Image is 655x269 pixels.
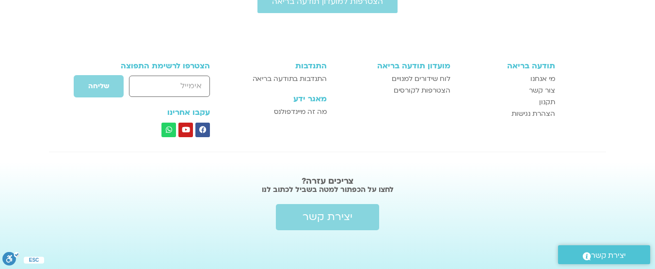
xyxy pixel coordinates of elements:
h2: לחצו על הכפתור למטה בשביל לכתוב לנו [75,185,580,194]
input: אימייל [129,76,210,96]
h3: תודעה בריאה [460,62,555,70]
a: לוח שידורים למנויים [336,73,450,85]
span: התנדבות בתודעה בריאה [253,73,327,85]
h3: עקבו אחרינו [100,108,210,117]
span: יצירת קשר [591,249,626,262]
span: מי אנחנו [530,73,555,85]
span: תקנון [539,96,555,108]
h3: הצטרפו לרשימת התפוצה [100,62,210,70]
h2: צריכים עזרה? [75,176,580,186]
a: תקנון [460,96,555,108]
span: לוח שידורים למנויים [392,73,450,85]
span: שליחה [88,82,109,90]
a: יצירת קשר [558,245,650,264]
span: הצטרפות לקורסים [394,85,450,96]
a: התנדבות בתודעה בריאה [237,73,326,85]
a: הצטרפות לקורסים [336,85,450,96]
h3: מועדון תודעה בריאה [336,62,450,70]
button: שליחה [73,75,124,98]
span: מה זה מיינדפולנס [274,106,327,118]
span: יצירת קשר [303,211,352,223]
a: מה זה מיינדפולנס [237,106,326,118]
form: טופס חדש [100,75,210,103]
h3: התנדבות [237,62,326,70]
span: הצהרת נגישות [511,108,555,120]
span: צור קשר [529,85,555,96]
a: מי אנחנו [460,73,555,85]
a: הצהרת נגישות [460,108,555,120]
a: יצירת קשר [276,204,379,230]
h3: מאגר ידע [237,95,326,103]
a: צור קשר [460,85,555,96]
